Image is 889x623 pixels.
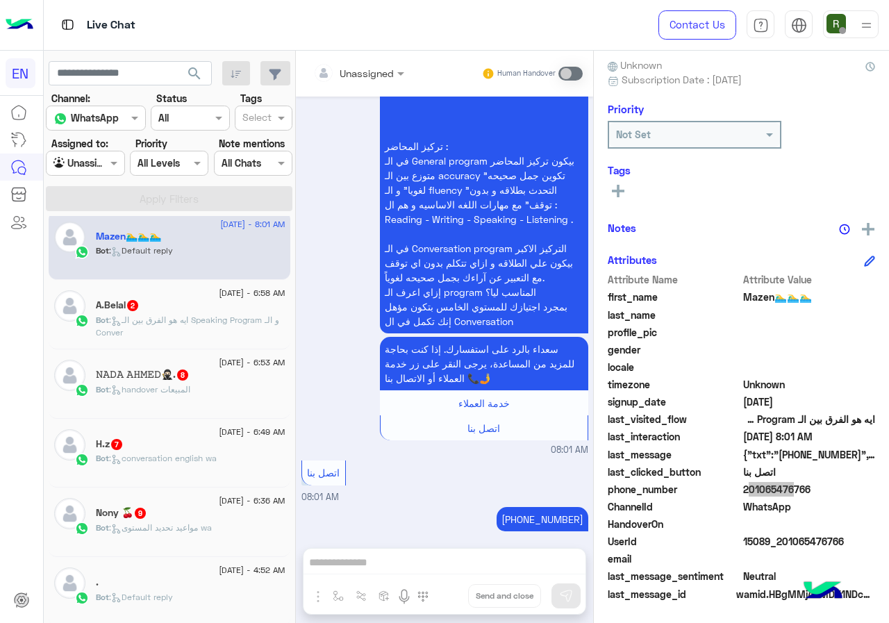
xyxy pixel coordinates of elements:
img: tab [753,17,769,33]
img: WhatsApp [75,453,89,467]
img: userImage [826,14,846,33]
span: last_name [608,308,740,322]
span: last_interaction [608,429,740,444]
p: Live Chat [87,16,135,35]
span: Bot [96,522,109,533]
span: Bot [96,453,109,463]
img: Logo [6,10,33,40]
img: WhatsApp [75,314,89,328]
span: phone_number [608,482,740,497]
span: Subscription Date : [DATE] [622,72,742,87]
h6: Priority [608,103,644,115]
img: WhatsApp [75,245,89,259]
h5: A.Belal [96,299,140,311]
span: profile_pic [608,325,740,340]
label: Status [156,91,187,106]
span: 201065476766 [743,482,876,497]
span: UserId [608,534,740,549]
span: wamid.HBgMMjAxMDY1NDc2NzY2FQIAEhgUM0E1MUE0N0VGOTk2OEY5QkYxQjkA [736,587,875,601]
span: null [743,517,876,531]
h5: 𝙽𝙰𝙳𝙰 𝙰𝙷𝙼𝙴𝙳🥷🏻. [96,369,190,381]
span: : مواعيد تحديد المستوى wa [109,522,212,533]
img: notes [839,224,850,235]
span: last_visited_flow [608,412,740,426]
label: Priority [135,136,167,151]
button: Send and close [468,584,541,608]
span: last_message_sentiment [608,569,740,583]
span: [DATE] - 8:01 AM [220,218,285,231]
span: 08:01 AM [551,444,588,457]
span: 2025-08-27T05:00:23.534Z [743,394,876,409]
h5: H.z [96,438,124,450]
span: [DATE] - 6:36 AM [219,495,285,507]
img: WhatsApp [75,383,89,397]
img: WhatsApp [75,591,89,605]
label: Channel: [51,91,90,106]
h5: Nony 🍒 [96,507,147,519]
span: : conversation english wa [109,453,217,463]
span: 15089_201065476766 [743,534,876,549]
img: profile [858,17,875,34]
span: 2025-08-27T05:01:40.629Z [743,429,876,444]
span: last_message [608,447,740,462]
label: Note mentions [219,136,285,151]
small: Human Handover [497,68,556,79]
span: ChannelId [608,499,740,514]
span: ايه هو الفرق بين الـ Speaking Program و الـ Conver [743,412,876,426]
span: 9 [135,508,146,519]
span: [DATE] - 6:53 AM [219,356,285,369]
span: Bot [96,315,109,325]
span: Bot [96,384,109,394]
span: Bot [96,592,109,602]
img: WhatsApp [75,522,89,535]
h6: Notes [608,222,636,234]
img: hulul-logo.png [799,567,847,616]
p: 27/8/2025, 8:01 AM [380,337,588,390]
span: 7 [111,439,122,450]
span: Unknown [608,58,662,72]
img: defaultAdmin.png [54,360,85,391]
span: : Default reply [109,245,173,256]
span: اتصل بنا [467,422,500,434]
h5: . [96,576,99,588]
div: EN [6,58,35,88]
span: Bot [96,245,109,256]
label: Assigned to: [51,136,108,151]
span: اتصل بنا [743,465,876,479]
h6: Tags [608,164,875,176]
span: {"txt":"+201203599998","t":4,"ti":"اتصل بنا"} [743,447,876,462]
span: Mazen🏊‍♂️🏊‍♂️🏊‍♂️ [743,290,876,304]
button: search [178,61,212,91]
button: Apply Filters [46,186,292,211]
img: tab [791,17,807,33]
span: : handover المبيعات [109,384,190,394]
span: null [743,342,876,357]
span: Attribute Value [743,272,876,287]
span: : ايه هو الفرق بين الـ Speaking Program و الـ Conver [96,315,279,338]
span: last_message_id [608,587,733,601]
span: Unknown [743,377,876,392]
span: signup_date [608,394,740,409]
a: tab [747,10,774,40]
span: HandoverOn [608,517,740,531]
p: 27/8/2025, 8:01 AM [497,507,588,531]
img: defaultAdmin.png [54,290,85,322]
span: [DATE] - 6:58 AM [219,287,285,299]
label: Tags [240,91,262,106]
span: اتصل بنا [307,467,340,479]
span: first_name [608,290,740,304]
span: email [608,551,740,566]
span: [DATE] - 6:49 AM [219,426,285,438]
span: Attribute Name [608,272,740,287]
span: 2 [127,300,138,311]
span: 0 [743,569,876,583]
img: defaultAdmin.png [54,222,85,253]
img: defaultAdmin.png [54,567,85,599]
img: defaultAdmin.png [54,498,85,529]
h6: Attributes [608,254,657,266]
h5: Mazen🏊‍♂️🏊‍♂️🏊‍♂️ [96,231,161,242]
span: gender [608,342,740,357]
span: [DATE] - 4:52 AM [219,564,285,576]
img: defaultAdmin.png [54,429,85,460]
span: : Default reply [109,592,173,602]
